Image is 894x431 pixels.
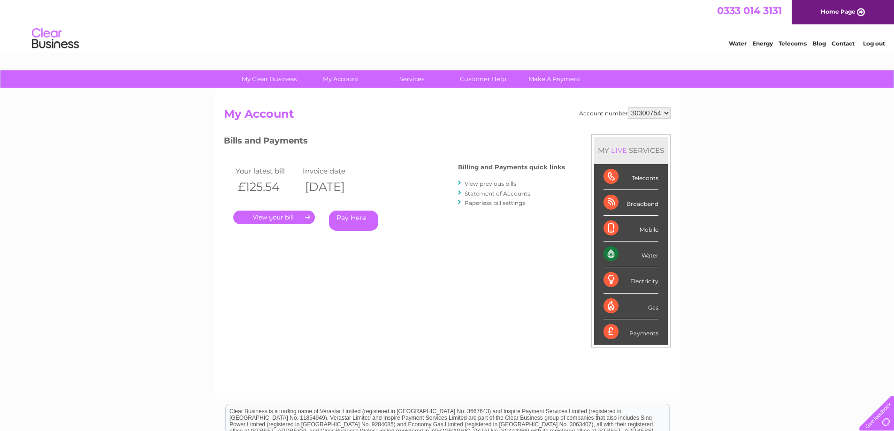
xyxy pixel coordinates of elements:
[832,40,855,47] a: Contact
[329,211,378,231] a: Pay Here
[604,242,658,267] div: Water
[604,216,658,242] div: Mobile
[465,199,525,206] a: Paperless bill settings
[230,70,308,88] a: My Clear Business
[444,70,522,88] a: Customer Help
[604,294,658,319] div: Gas
[233,165,301,177] td: Your latest bill
[302,70,379,88] a: My Account
[729,40,747,47] a: Water
[373,70,451,88] a: Services
[604,164,658,190] div: Telecoms
[233,177,301,197] th: £125.54
[863,40,885,47] a: Log out
[224,107,671,125] h2: My Account
[594,137,668,164] div: MY SERVICES
[31,24,79,53] img: logo.png
[224,134,565,151] h3: Bills and Payments
[579,107,671,119] div: Account number
[226,5,669,45] div: Clear Business is a trading name of Verastar Limited (registered in [GEOGRAPHIC_DATA] No. 3667643...
[604,319,658,345] div: Payments
[465,180,516,187] a: View previous bills
[779,40,807,47] a: Telecoms
[516,70,593,88] a: Make A Payment
[458,164,565,171] h4: Billing and Payments quick links
[300,165,368,177] td: Invoice date
[604,190,658,216] div: Broadband
[300,177,368,197] th: [DATE]
[717,5,782,16] a: 0333 014 3131
[609,146,629,155] div: LIVE
[465,190,530,197] a: Statement of Accounts
[604,267,658,293] div: Electricity
[233,211,315,224] a: .
[752,40,773,47] a: Energy
[812,40,826,47] a: Blog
